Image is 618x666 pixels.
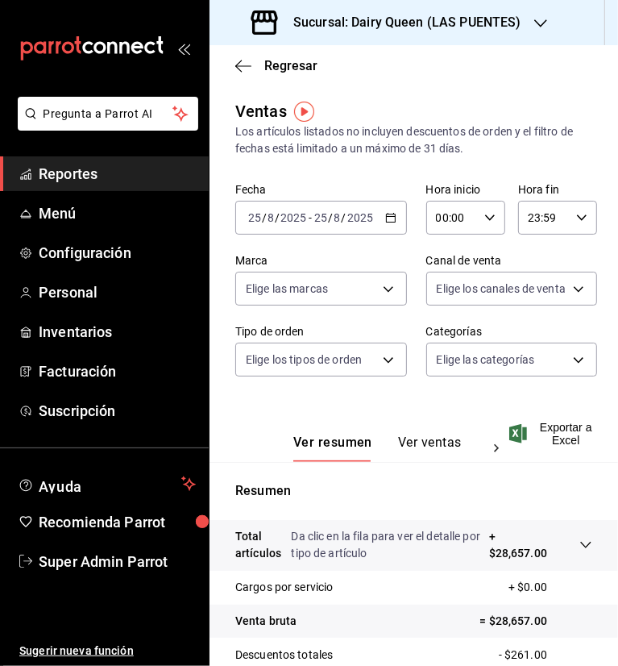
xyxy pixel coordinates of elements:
span: Configuración [39,242,196,264]
a: Pregunta a Parrot AI [11,117,198,134]
div: navigation tabs [293,435,480,462]
span: / [328,211,333,224]
span: Recomienda Parrot [39,511,196,533]
button: Ver resumen [293,435,372,462]
button: Ver ventas [398,435,462,462]
span: Pregunta a Parrot AI [44,106,173,123]
span: Menú [39,202,196,224]
span: / [275,211,280,224]
input: -- [313,211,328,224]
button: Regresar [235,58,317,73]
p: Cargos por servicio [235,579,334,596]
p: + $28,657.00 [489,528,547,562]
span: Reportes [39,163,196,185]
button: open_drawer_menu [177,42,190,55]
input: -- [247,211,262,224]
div: Los artículos listados no incluyen descuentos de orden y el filtro de fechas está limitado a un m... [235,123,592,157]
p: Resumen [235,481,592,501]
p: Da clic en la fila para ver el detalle por tipo de artículo [291,528,488,562]
img: Tooltip marker [294,102,314,122]
span: Inventarios [39,321,196,343]
button: Pregunta a Parrot AI [18,97,198,131]
input: -- [334,211,342,224]
label: Hora fin [518,185,597,196]
button: Exportar a Excel [512,421,592,447]
span: - [309,211,312,224]
input: ---- [280,211,307,224]
span: Elige las marcas [246,281,328,297]
span: Sugerir nueva función [19,643,196,660]
p: = $28,657.00 [479,613,592,630]
p: - $261.00 [499,647,592,664]
p: + $0.00 [508,579,592,596]
label: Tipo de orden [235,327,407,338]
span: Ayuda [39,474,175,493]
span: / [262,211,267,224]
input: ---- [346,211,374,224]
span: Super Admin Parrot [39,551,196,572]
label: Hora inicio [426,185,505,196]
p: Venta bruta [235,613,297,630]
h3: Sucursal: Dairy Queen (LAS PUENTES) [280,13,521,32]
p: Total artículos [235,528,291,562]
label: Fecha [235,185,407,196]
span: Elige los canales de venta [437,281,566,297]
p: Descuentos totales [235,647,333,664]
span: Suscripción [39,400,196,422]
input: -- [267,211,275,224]
div: Ventas [235,99,287,123]
span: Elige las categorías [437,352,535,368]
label: Categorías [426,327,598,338]
span: Regresar [264,58,317,73]
span: Facturación [39,360,196,382]
label: Canal de venta [426,256,598,267]
span: Personal [39,281,196,303]
span: Elige los tipos de orden [246,352,362,368]
span: / [342,211,346,224]
label: Marca [235,256,407,267]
